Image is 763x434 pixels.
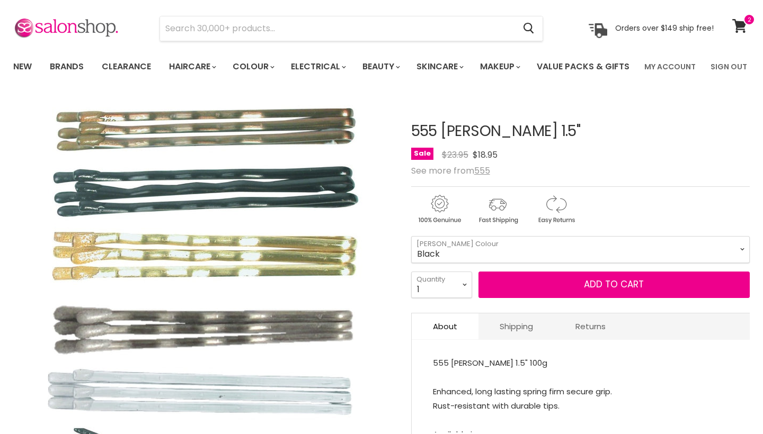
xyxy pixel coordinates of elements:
a: About [412,313,478,339]
span: $23.95 [442,149,468,161]
span: Add to cart [584,278,644,291]
h1: 555 [PERSON_NAME] 1.5" [411,123,750,140]
a: Haircare [161,56,223,78]
a: Sign Out [704,56,753,78]
select: Quantity [411,272,472,298]
a: Clearance [94,56,159,78]
a: New [5,56,40,78]
a: My Account [638,56,702,78]
button: Search [514,16,543,41]
span: See more from [411,165,490,177]
form: Product [159,16,543,41]
p: Orders over $149 ship free! [615,23,714,33]
a: Shipping [478,313,554,339]
a: 555 [474,165,490,177]
a: Returns [554,313,627,339]
a: Brands [42,56,92,78]
span: $18.95 [473,149,498,161]
img: returns.gif [528,193,584,225]
a: Electrical [283,56,352,78]
a: Makeup [472,56,527,78]
ul: Main menu [5,51,638,82]
img: shipping.gif [469,193,526,225]
span: Rust-resistant with durable tips. [433,400,560,411]
a: Skincare [409,56,470,78]
button: Add to cart [478,272,750,298]
a: Value Packs & Gifts [529,56,637,78]
input: Search [160,16,514,41]
span: Sale [411,148,433,160]
a: Beauty [354,56,406,78]
img: genuine.gif [411,193,467,225]
iframe: Gorgias live chat messenger [710,384,752,423]
a: Colour [225,56,281,78]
